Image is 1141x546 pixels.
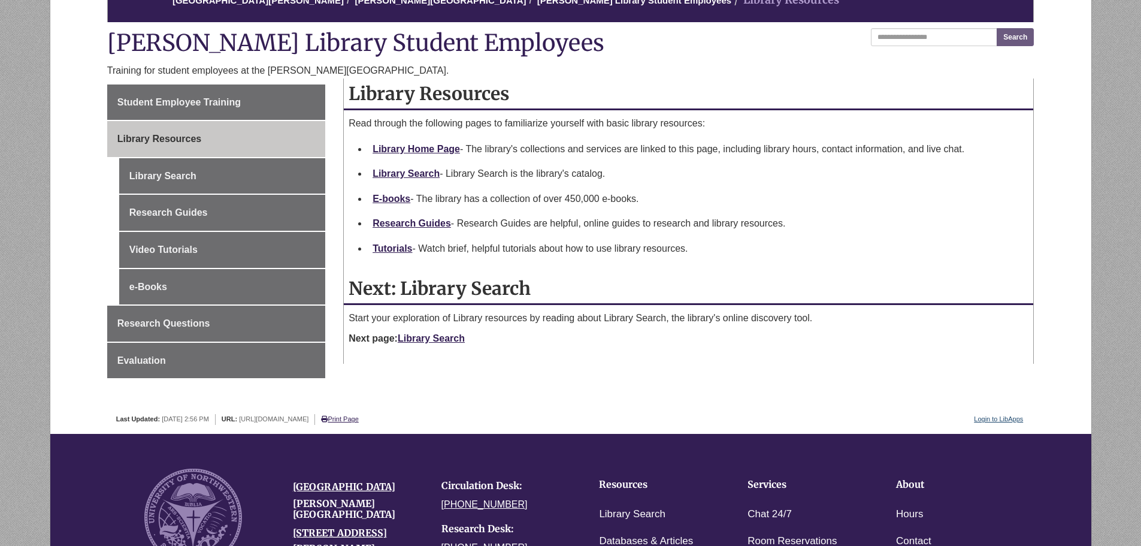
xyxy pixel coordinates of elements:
a: Library Search [119,158,325,194]
i: Print Page [321,416,328,423]
a: Research Questions [107,306,325,342]
a: Student Employee Training [107,85,325,120]
a: Library Search [398,333,465,343]
a: e-Books [119,269,325,305]
span: Evaluation [117,355,166,366]
strong: Next page: [349,333,465,343]
h2: Next: Library Search [344,273,1033,305]
a: Research Guides [373,218,451,228]
a: Login to LibApps [974,415,1023,423]
h4: [PERSON_NAME][GEOGRAPHIC_DATA] [293,499,423,520]
li: - Watch brief, helpful tutorials about how to use library resources. [368,236,1028,261]
p: Start your exploration of Library resources by reading about Library Search, the library's online... [349,311,1028,325]
h4: About [896,479,1007,490]
span: Library Resources [117,134,202,144]
a: Tutorials [373,243,412,254]
a: [GEOGRAPHIC_DATA] [293,481,395,493]
div: Guide Pages [107,85,325,379]
h4: Circulation Desk: [441,481,572,491]
h4: Services [747,479,859,490]
span: Research Questions [117,318,210,328]
span: [URL][DOMAIN_NAME] [239,415,308,423]
span: Student Employee Training [117,97,241,107]
a: Print Page [321,415,358,423]
h4: Resources [599,479,710,490]
a: Library Search [599,506,665,523]
a: Library Resources [107,121,325,157]
a: Video Tutorials [119,232,325,268]
span: URL: [222,415,237,423]
a: Evaluation [107,343,325,379]
li: - The library's collections and services are linked to this page, including library hours, contac... [368,137,1028,162]
p: Read through the following pages to familiarize yourself with basic library resources: [349,116,1028,131]
h2: Library Resources [344,79,1033,110]
h1: [PERSON_NAME] Library Student Employees [107,28,1034,60]
a: Hours [896,506,923,523]
span: Training for student employees at the [PERSON_NAME][GEOGRAPHIC_DATA]. [107,65,449,76]
a: Research Guides [119,195,325,231]
h4: Research Desk: [441,524,572,535]
a: Chat 24/7 [747,506,792,523]
a: E-books [373,194,410,204]
span: [DATE] 2:56 PM [162,415,209,423]
span: Last Updated: [116,415,160,423]
a: Library Search [373,168,440,179]
a: Library Home Page [373,144,460,154]
li: - The library has a collection of over 450,000 e-books. [368,186,1028,212]
li: - Research Guides are helpful, online guides to research and library resources. [368,211,1028,236]
button: Search [997,28,1034,46]
li: - Library Search is the library's catalog. [368,161,1028,186]
a: [PHONE_NUMBER] [441,499,528,509]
